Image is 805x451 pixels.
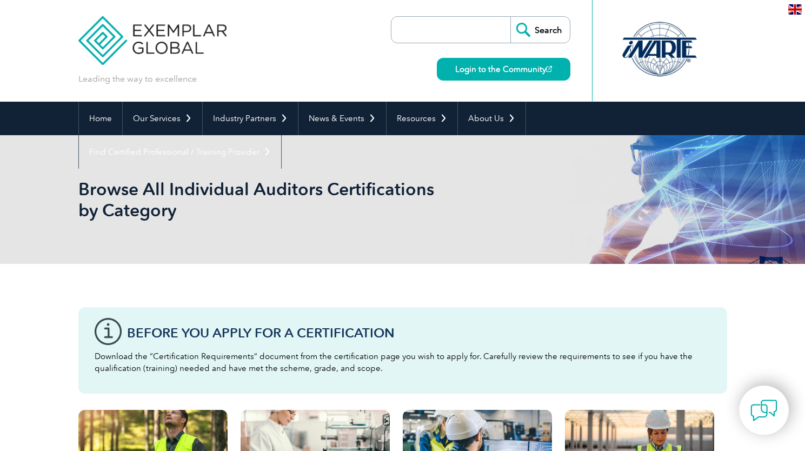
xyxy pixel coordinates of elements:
[437,58,570,81] a: Login to the Community
[78,73,197,85] p: Leading the way to excellence
[95,350,711,374] p: Download the “Certification Requirements” document from the certification page you wish to apply ...
[458,102,525,135] a: About Us
[510,17,570,43] input: Search
[788,4,802,15] img: en
[78,178,494,221] h1: Browse All Individual Auditors Certifications by Category
[203,102,298,135] a: Industry Partners
[127,326,711,340] h3: Before You Apply For a Certification
[387,102,457,135] a: Resources
[79,102,122,135] a: Home
[546,66,552,72] img: open_square.png
[79,135,281,169] a: Find Certified Professional / Training Provider
[298,102,386,135] a: News & Events
[750,397,777,424] img: contact-chat.png
[123,102,202,135] a: Our Services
